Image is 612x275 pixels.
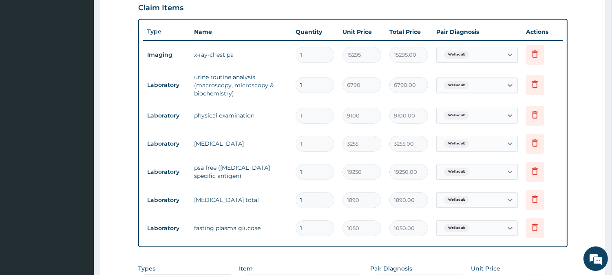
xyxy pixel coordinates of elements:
[190,69,292,102] td: urine routine analysis (macroscopy, microscopy & biochemistry)
[444,140,469,148] span: Well adult
[190,107,292,124] td: physical examination
[15,41,33,61] img: d_794563401_company_1708531726252_794563401
[444,224,469,232] span: Well adult
[190,192,292,208] td: [MEDICAL_DATA] total
[444,111,469,120] span: Well adult
[143,47,190,62] td: Imaging
[385,24,432,40] th: Total Price
[190,135,292,152] td: [MEDICAL_DATA]
[432,24,522,40] th: Pair Diagnosis
[471,264,500,273] label: Unit Price
[190,47,292,63] td: x-ray-chest pa
[143,108,190,123] td: Laboratory
[338,24,385,40] th: Unit Price
[444,196,469,204] span: Well adult
[138,4,183,13] h3: Claim Items
[190,24,292,40] th: Name
[239,264,253,273] label: Item
[4,186,155,215] textarea: Type your message and hit 'Enter'
[134,4,153,24] div: Minimize live chat window
[370,264,412,273] label: Pair Diagnosis
[138,265,155,272] label: Types
[292,24,338,40] th: Quantity
[42,46,137,56] div: Chat with us now
[143,164,190,180] td: Laboratory
[444,168,469,176] span: Well adult
[143,136,190,151] td: Laboratory
[143,221,190,236] td: Laboratory
[190,160,292,184] td: psa free ([MEDICAL_DATA] specific antigen)
[444,81,469,89] span: Well adult
[143,78,190,93] td: Laboratory
[47,84,113,167] span: We're online!
[143,24,190,39] th: Type
[444,51,469,59] span: Well adult
[143,193,190,208] td: Laboratory
[190,220,292,236] td: fasting plasma glucose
